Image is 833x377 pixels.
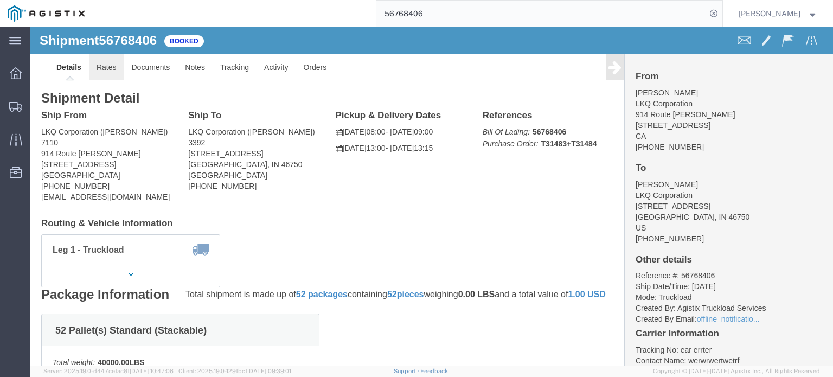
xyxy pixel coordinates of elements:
[420,368,448,374] a: Feedback
[394,368,421,374] a: Support
[247,368,291,374] span: [DATE] 09:39:01
[30,27,833,366] iframe: FS Legacy Container
[738,7,818,20] button: [PERSON_NAME]
[376,1,706,27] input: Search for shipment number, reference number
[178,368,291,374] span: Client: 2025.19.0-129fbcf
[43,368,174,374] span: Server: 2025.19.0-d447cefac8f
[8,5,85,22] img: logo
[130,368,174,374] span: [DATE] 10:47:06
[653,367,820,376] span: Copyright © [DATE]-[DATE] Agistix Inc., All Rights Reserved
[739,8,800,20] span: Joey Vernier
